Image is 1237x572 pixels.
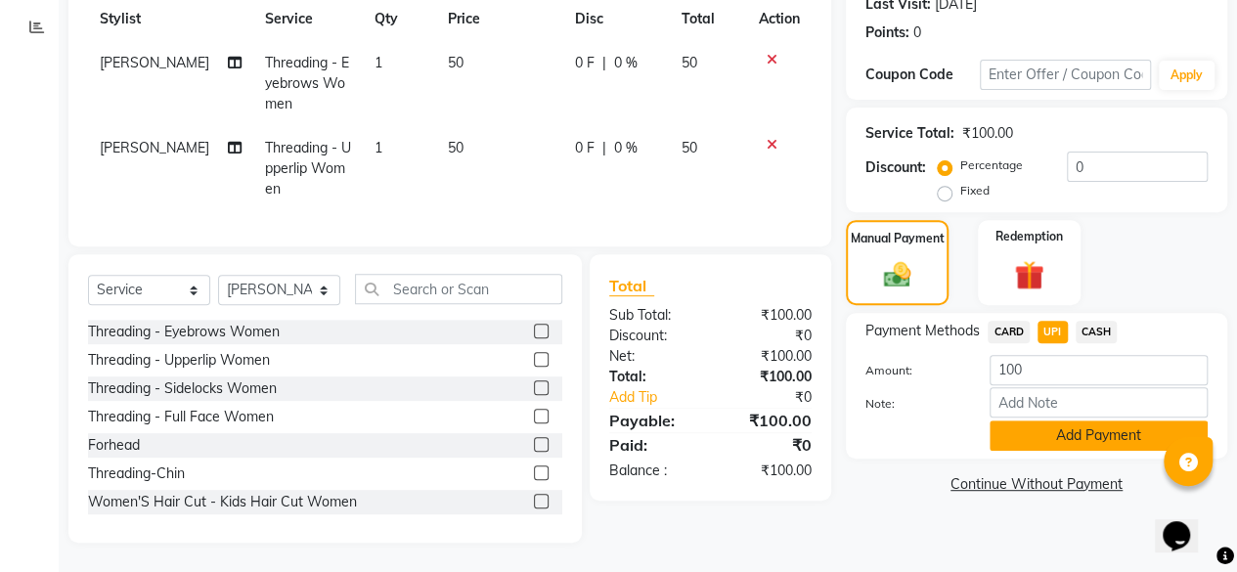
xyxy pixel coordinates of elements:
span: | [602,138,606,158]
span: [PERSON_NAME] [100,139,209,156]
div: 0 [913,22,921,43]
div: Payable: [595,409,711,432]
button: Apply [1159,61,1215,90]
div: Threading - Sidelocks Women [88,378,277,399]
div: Paid: [595,433,711,457]
div: Total: [595,367,711,387]
span: 0 F [575,53,595,73]
img: _cash.svg [875,259,920,290]
span: CASH [1076,321,1118,343]
span: 50 [681,139,696,156]
input: Search or Scan [355,274,562,304]
span: 0 % [614,53,638,73]
div: Points: [865,22,909,43]
span: 1 [375,54,382,71]
input: Amount [990,355,1208,385]
span: 0 % [614,138,638,158]
div: Sub Total: [595,305,711,326]
div: Threading-Chin [88,463,185,484]
label: Redemption [995,228,1063,245]
div: Balance : [595,461,711,481]
div: Coupon Code [865,65,980,85]
span: [PERSON_NAME] [100,54,209,71]
div: ₹100.00 [710,346,826,367]
label: Percentage [960,156,1023,174]
div: ₹100.00 [710,367,826,387]
div: Discount: [865,157,926,178]
div: ₹0 [729,387,826,408]
a: Continue Without Payment [850,474,1223,495]
span: 50 [448,54,464,71]
div: ₹0 [710,326,826,346]
span: 50 [448,139,464,156]
div: Threading - Eyebrows Women [88,322,280,342]
span: 50 [681,54,696,71]
div: ₹100.00 [962,123,1013,144]
img: _gift.svg [1005,257,1053,293]
div: Discount: [595,326,711,346]
label: Manual Payment [851,230,945,247]
div: Threading - Full Face Women [88,407,274,427]
input: Add Note [990,387,1208,418]
span: 1 [375,139,382,156]
span: CARD [988,321,1030,343]
span: Threading - Upperlip Women [265,139,351,198]
span: UPI [1038,321,1068,343]
span: 0 F [575,138,595,158]
button: Add Payment [990,420,1208,451]
span: Threading - Eyebrows Women [265,54,349,112]
div: Service Total: [865,123,954,144]
a: Add Tip [595,387,729,408]
div: ₹100.00 [710,305,826,326]
iframe: chat widget [1155,494,1217,552]
div: Women'S Hair Cut - Kids Hair Cut Women [88,492,357,512]
label: Note: [851,395,975,413]
span: | [602,53,606,73]
span: Total [609,276,654,296]
label: Fixed [960,182,990,199]
div: ₹100.00 [710,409,826,432]
div: Forhead [88,435,140,456]
label: Amount: [851,362,975,379]
span: Payment Methods [865,321,980,341]
input: Enter Offer / Coupon Code [980,60,1151,90]
div: Net: [595,346,711,367]
div: ₹0 [710,433,826,457]
div: Threading - Upperlip Women [88,350,270,371]
div: ₹100.00 [710,461,826,481]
